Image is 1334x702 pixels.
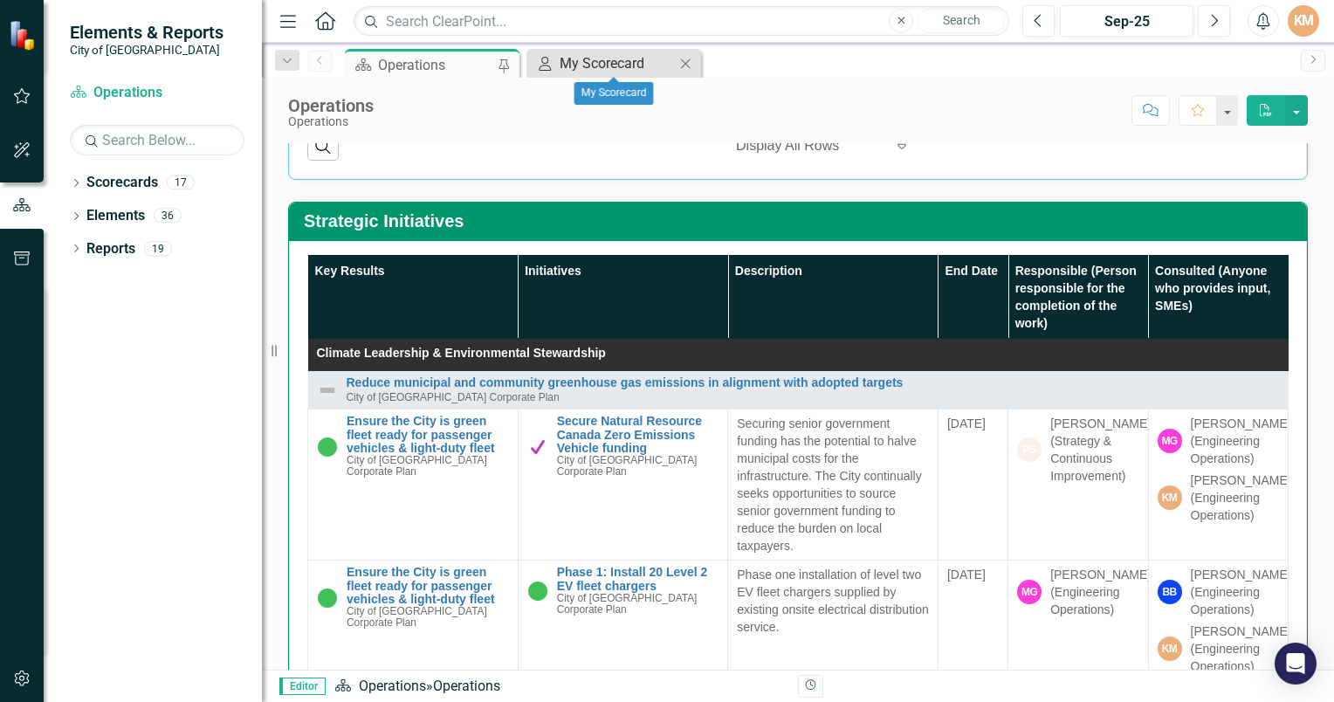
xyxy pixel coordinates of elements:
a: Reduce municipal and community greenhouse gas emissions in alignment with adopted targets [347,376,1280,389]
div: [PERSON_NAME] (Engineering Operations) [1191,415,1291,467]
div: Securing senior government funding has the potential to halve municipal costs for the infrastruct... [737,415,929,554]
div: KM [1158,485,1182,510]
span: Editor [279,678,326,695]
div: 17 [167,175,195,190]
div: 19 [144,241,172,256]
button: Search [918,9,1005,33]
button: Sep-25 [1060,5,1193,37]
div: 36 [154,209,182,224]
a: Phase 1: Install 20 Level 2 EV fleet chargers [557,566,719,593]
div: [PERSON_NAME] (Engineering Operations) [1191,471,1291,524]
span: Elements & Reports [70,22,223,43]
img: Not Defined [317,380,338,401]
a: Secure Natural Resource Canada Zero Emissions Vehicle funding [557,415,719,455]
span: City of [GEOGRAPHIC_DATA] Corporate Plan [557,592,698,616]
div: KM [1158,637,1182,661]
p: Phase one installation of level two EV fleet chargers supplied by existing onsite electrical dist... [737,566,929,636]
a: Scorecards [86,173,158,193]
img: In Progress [317,588,338,609]
div: Open Intercom Messenger [1275,643,1317,685]
td: Double-Click to Edit Right Click for Context Menu [308,409,519,561]
span: Climate Leadership & Environmental Stewardship [317,344,1280,361]
img: Complete [527,437,548,458]
a: Elements [86,206,145,226]
td: Double-Click to Edit [728,561,939,685]
span: City of [GEOGRAPHIC_DATA] Corporate Plan [347,391,560,403]
img: In Progress [527,581,548,602]
td: Double-Click to Edit Right Click for Context Menu [518,561,728,685]
button: KM [1288,5,1319,37]
td: Double-Click to Edit [1148,409,1288,561]
td: Double-Click to Edit [1148,561,1288,685]
div: [PERSON_NAME] (Engineering Operations) [1191,566,1291,618]
div: [PERSON_NAME] (Engineering Operations) [1191,623,1291,675]
span: [DATE] [947,568,986,582]
a: Operations [70,83,244,103]
td: Double-Click to Edit [728,409,939,561]
div: My Scorecard [574,82,654,105]
a: Ensure the City is green fleet ready for passenger vehicles & light-duty fleet [347,566,509,606]
td: Double-Click to Edit [308,339,1289,371]
div: MG [1158,429,1182,453]
td: Double-Click to Edit Right Click for Context Menu [308,371,1289,409]
div: Operations [378,54,493,76]
td: Double-Click to Edit [1008,561,1148,685]
input: Search ClearPoint... [354,6,1009,37]
td: Double-Click to Edit [938,409,1007,561]
div: Operations [433,678,500,694]
div: MG [1017,580,1042,604]
input: Search Below... [70,125,244,155]
a: Reports [86,239,135,259]
a: Operations [359,678,426,694]
div: PS [1017,437,1042,462]
img: In Progress [317,437,338,458]
div: » [334,677,785,697]
small: City of [GEOGRAPHIC_DATA] [70,43,223,57]
td: Double-Click to Edit [1008,409,1148,561]
span: Search [943,13,980,27]
div: BB [1158,580,1182,604]
span: City of [GEOGRAPHIC_DATA] Corporate Plan [347,605,487,629]
div: [PERSON_NAME] (Strategy & Continuous Improvement) [1050,415,1151,485]
a: My Scorecard [531,52,675,74]
span: City of [GEOGRAPHIC_DATA] Corporate Plan [347,454,487,478]
span: City of [GEOGRAPHIC_DATA] Corporate Plan [557,454,698,478]
div: My Scorecard [560,52,675,74]
span: [DATE] [947,416,986,430]
a: Ensure the City is green fleet ready for passenger vehicles & light-duty fleet [347,415,509,455]
td: Double-Click to Edit Right Click for Context Menu [308,561,519,685]
div: [PERSON_NAME] (Engineering Operations) [1050,566,1151,618]
h3: Strategic Initiatives [304,211,1298,231]
div: Operations [288,115,374,128]
div: Sep-25 [1066,11,1187,32]
div: Operations [288,96,374,115]
td: Double-Click to Edit [938,561,1007,685]
img: ClearPoint Strategy [9,20,39,51]
td: Double-Click to Edit Right Click for Context Menu [518,409,728,561]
